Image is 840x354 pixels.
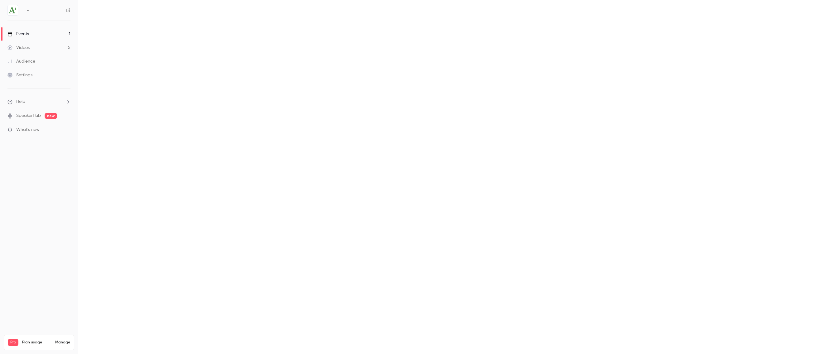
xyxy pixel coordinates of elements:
div: Events [7,31,29,37]
a: SpeakerHub [16,112,41,119]
span: 5 [61,347,63,351]
p: Videos [8,346,20,352]
p: / 90 [61,346,70,352]
div: Audience [7,58,35,65]
span: new [45,113,57,119]
span: Help [16,98,25,105]
div: Settings [7,72,32,78]
span: Pro [8,339,18,346]
li: help-dropdown-opener [7,98,70,105]
div: Videos [7,45,30,51]
span: Plan usage [22,340,51,345]
span: What's new [16,127,40,133]
a: Manage [55,340,70,345]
